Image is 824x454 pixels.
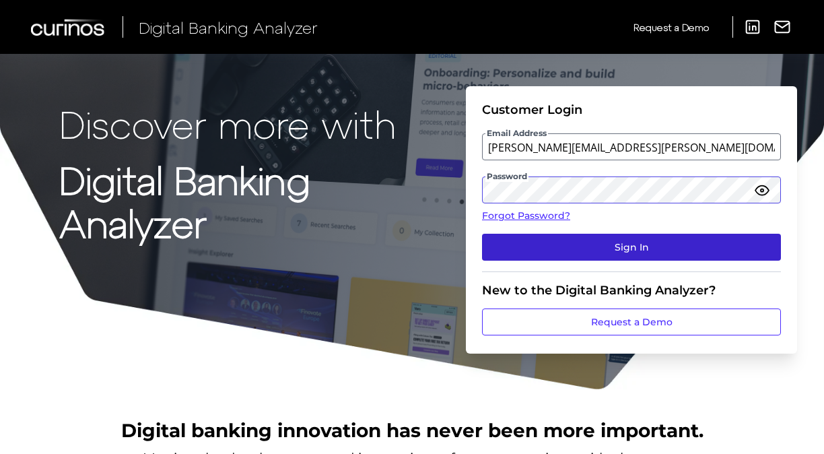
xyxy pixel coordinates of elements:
[482,209,781,223] a: Forgot Password?
[139,18,318,37] span: Digital Banking Analyzer
[121,418,703,443] h2: Digital banking innovation has never been more important.
[59,157,310,245] strong: Digital Banking Analyzer
[633,22,709,33] span: Request a Demo
[485,128,548,139] span: Email Address
[59,102,460,145] p: Discover more with
[482,102,781,117] div: Customer Login
[485,171,528,182] span: Password
[482,309,781,335] a: Request a Demo
[482,283,781,298] div: New to the Digital Banking Analyzer?
[482,234,781,261] button: Sign In
[31,19,106,36] img: Curinos
[633,16,709,38] a: Request a Demo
